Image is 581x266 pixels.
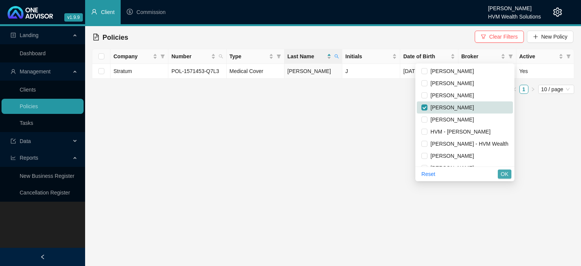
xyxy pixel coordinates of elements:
[342,64,400,79] td: J
[334,54,339,59] span: search
[541,33,567,41] span: New Policy
[230,52,267,61] span: Type
[531,87,535,92] span: right
[217,51,225,62] span: search
[284,64,342,79] td: [PERSON_NAME]
[427,141,508,147] span: [PERSON_NAME] - HVM Wealth
[20,87,36,93] a: Clients
[8,6,53,19] img: 2df55531c6924b55f21c4cf5d4484680-logo-light.svg
[333,51,340,62] span: search
[345,52,391,61] span: Initials
[516,64,574,79] td: Yes
[427,68,474,74] span: [PERSON_NAME]
[427,117,474,123] span: [PERSON_NAME]
[488,10,541,19] div: HVM Wealth Solutions
[427,129,491,135] span: HVM - [PERSON_NAME]
[508,54,513,59] span: filter
[137,9,166,15] span: Commission
[400,49,458,64] th: Date of Birth
[501,170,508,178] span: OK
[488,2,541,10] div: [PERSON_NAME]
[427,104,474,110] span: [PERSON_NAME]
[510,85,519,94] button: left
[171,68,219,74] span: POL-1571453-Q7L3
[168,49,226,64] th: Number
[11,138,16,144] span: import
[489,33,517,41] span: Clear Filters
[127,9,133,15] span: dollar
[400,64,458,79] td: [DATE]
[427,92,474,98] span: [PERSON_NAME]
[159,51,166,62] span: filter
[507,51,514,62] span: filter
[20,120,33,126] a: Tasks
[11,155,16,160] span: line-chart
[113,52,151,61] span: Company
[427,80,474,86] span: [PERSON_NAME]
[287,52,325,61] span: Last Name
[101,9,115,15] span: Client
[513,87,517,92] span: left
[418,170,438,179] button: Reset
[113,68,132,74] span: Stratum
[20,50,46,56] a: Dashboard
[93,34,99,40] span: file-text
[421,170,435,178] span: Reset
[277,54,281,59] span: filter
[40,254,45,260] span: left
[498,170,511,179] button: OK
[520,85,528,93] a: 1
[528,85,538,94] button: right
[461,52,499,61] span: Broker
[20,103,38,109] a: Policies
[20,155,38,161] span: Reports
[481,34,486,39] span: filter
[516,49,574,64] th: Active
[227,49,284,64] th: Type
[160,54,165,59] span: filter
[528,85,538,94] li: Next Page
[11,33,16,38] span: profile
[475,31,524,43] button: Clear Filters
[427,165,474,171] span: [PERSON_NAME]
[20,173,75,179] a: New Business Register
[458,49,516,64] th: Broker
[91,9,97,15] span: user
[20,190,70,196] a: Cancellation Register
[541,85,571,93] span: 10 / page
[533,34,538,39] span: plus
[20,32,39,38] span: Landing
[219,54,223,59] span: search
[510,85,519,94] li: Previous Page
[342,49,400,64] th: Initials
[275,51,283,62] span: filter
[11,69,16,74] span: user
[527,31,573,43] button: New Policy
[171,52,209,61] span: Number
[110,49,168,64] th: Company
[566,54,571,59] span: filter
[427,153,474,159] span: [PERSON_NAME]
[565,51,572,62] span: filter
[230,68,263,74] span: Medical Cover
[20,138,31,144] span: Data
[553,8,562,17] span: setting
[103,34,128,41] span: Policies
[20,68,51,75] span: Management
[538,85,574,94] div: Page Size
[64,13,83,22] span: v1.9.9
[403,52,449,61] span: Date of Birth
[519,85,528,94] li: 1
[519,52,557,61] span: Active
